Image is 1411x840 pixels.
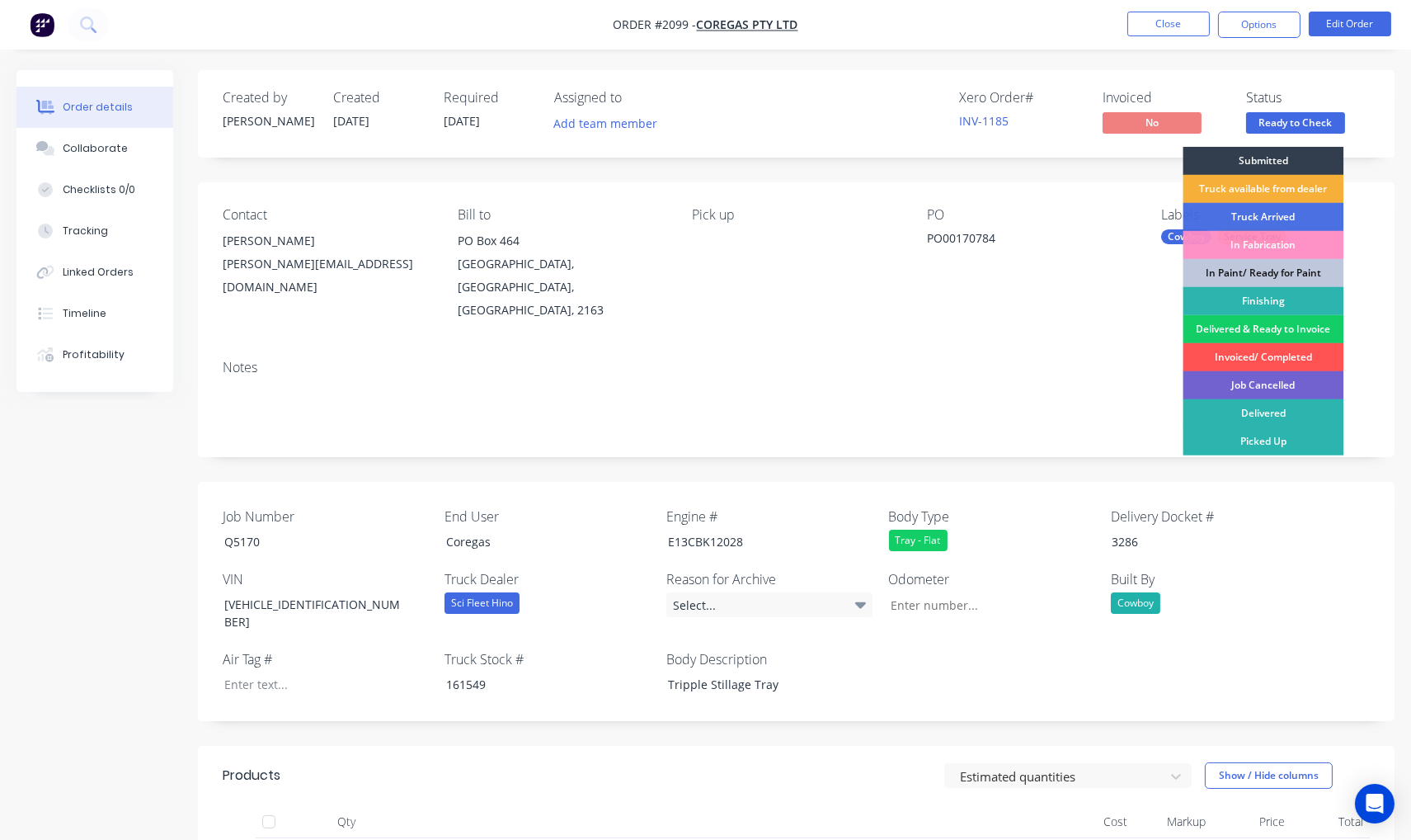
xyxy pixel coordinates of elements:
div: 161549 [433,672,639,696]
label: Delivery Docket # [1111,507,1317,526]
div: PO Box 464 [458,229,666,252]
div: [GEOGRAPHIC_DATA], [GEOGRAPHIC_DATA], [GEOGRAPHIC_DATA], 2163 [458,252,666,322]
div: Cowboy [1111,592,1160,614]
div: Products [223,766,280,786]
div: Collaborate [63,141,128,156]
label: Engine # [666,507,872,526]
label: Body Type [889,507,1095,526]
label: Built By [1111,569,1317,589]
img: Factory [30,12,54,37]
div: Delivered [1183,399,1343,427]
button: Edit Order [1309,12,1391,36]
button: Add team member [545,112,666,134]
div: PO Box 464[GEOGRAPHIC_DATA], [GEOGRAPHIC_DATA], [GEOGRAPHIC_DATA], 2163 [458,229,666,322]
div: Status [1246,90,1370,106]
button: Add team member [554,112,666,134]
div: Open Intercom Messenger [1355,784,1395,823]
div: Invoiced/ Completed [1183,343,1343,371]
div: [PERSON_NAME][EMAIL_ADDRESS][DOMAIN_NAME] [223,252,431,299]
div: Tray - Flat [889,530,948,551]
div: Tripple Stillage Tray [655,672,861,696]
div: Profitability [63,347,125,362]
div: E13CBK12028 [655,530,861,554]
div: PO00170784 [927,229,1133,252]
div: Job Cancelled [1183,371,1343,399]
div: Picked Up [1183,427,1343,455]
div: In Paint/ Ready for Paint [1183,259,1343,287]
div: [PERSON_NAME] [223,229,431,252]
button: Order details [16,87,173,128]
a: INV-1185 [959,113,1009,129]
label: Body Description [666,649,872,669]
div: Assigned to [554,90,719,106]
div: Created by [223,90,313,106]
div: Timeline [63,306,106,321]
button: Tracking [16,210,173,252]
span: [DATE] [333,113,369,129]
label: Job Number [223,507,429,526]
label: VIN [223,569,429,589]
button: Show / Hide columns [1205,762,1333,789]
div: Linked Orders [63,265,134,280]
div: Pick up [692,207,901,223]
div: [VEHICLE_IDENTIFICATION_NUMBER] [211,592,417,634]
div: Qty [297,805,396,838]
button: Timeline [16,293,173,334]
div: Bill to [458,207,666,223]
div: Markup [1134,805,1212,838]
input: Enter number... [877,592,1094,617]
div: Truck Arrived [1183,203,1343,231]
div: Order details [63,100,133,115]
div: Submitted [1183,147,1343,175]
div: Xero Order # [959,90,1083,106]
div: 3286 [1098,530,1305,554]
span: Ready to Check [1246,112,1345,133]
button: Profitability [16,334,173,375]
div: Q5170 [211,530,417,554]
div: Sci Fleet Hino [444,592,520,614]
div: Select... [666,592,872,617]
label: Truck Dealer [444,569,651,589]
div: Created [333,90,424,106]
div: Finishing [1183,287,1343,315]
button: Collaborate [16,128,173,169]
div: [PERSON_NAME] [223,112,313,130]
div: In Fabrication [1183,231,1343,259]
button: Options [1218,12,1300,38]
div: Total [1291,805,1370,838]
div: Truck available from dealer [1183,175,1343,203]
div: Coregas [433,530,639,554]
button: Linked Orders [16,252,173,293]
div: Notes [223,360,1370,375]
div: Contact [223,207,431,223]
div: Invoiced [1103,90,1226,106]
span: Order #2099 - [614,17,697,33]
div: Checklists 0/0 [63,182,135,197]
label: Truck Stock # [444,649,651,669]
button: Ready to Check [1246,112,1345,137]
div: Delivered & Ready to Invoice [1183,315,1343,343]
span: [DATE] [444,113,480,129]
div: [PERSON_NAME][PERSON_NAME][EMAIL_ADDRESS][DOMAIN_NAME] [223,229,431,299]
label: Air Tag # [223,649,429,669]
label: Reason for Archive [666,569,872,589]
span: No [1103,112,1202,133]
a: Coregas Pty Ltd [697,17,798,33]
div: Cowboy [1161,229,1211,244]
button: Checklists 0/0 [16,169,173,210]
label: Odometer [889,569,1095,589]
div: Price [1213,805,1291,838]
div: Required [444,90,534,106]
div: Cost [1056,805,1134,838]
div: PO [927,207,1136,223]
div: Tracking [63,224,108,238]
label: End User [444,507,651,526]
button: Close [1127,12,1210,36]
div: Labels [1161,207,1370,223]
